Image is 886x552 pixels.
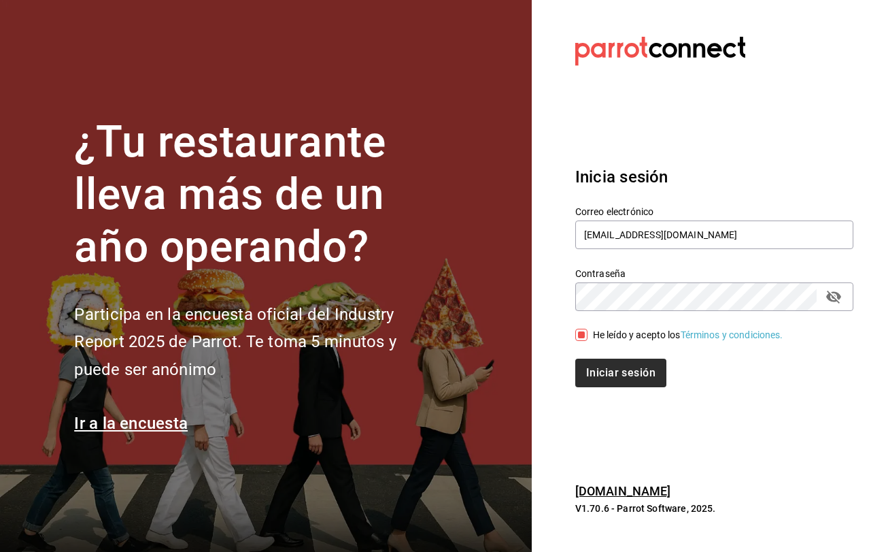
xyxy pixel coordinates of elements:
[74,116,441,273] h1: ¿Tu restaurante lleva más de un año operando?
[575,484,671,498] a: [DOMAIN_NAME]
[575,502,853,515] p: V1.70.6 - Parrot Software, 2025.
[74,301,441,384] h2: Participa en la encuesta oficial del Industry Report 2025 de Parrot. Te toma 5 minutos y puede se...
[575,165,853,189] h3: Inicia sesión
[681,329,783,340] a: Términos y condiciones.
[822,285,845,308] button: passwordField
[74,414,188,433] a: Ir a la encuesta
[575,221,853,249] input: Ingresa tu correo electrónico
[575,269,853,278] label: Contraseña
[575,207,853,216] label: Correo electrónico
[575,359,666,387] button: Iniciar sesión
[593,328,783,342] div: He leído y acepto los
